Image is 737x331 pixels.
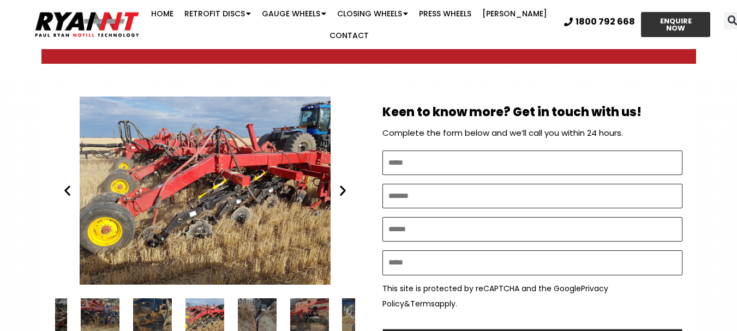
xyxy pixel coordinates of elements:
a: Terms [410,298,435,309]
h2: Keen to know more? Get in touch with us! [382,105,682,121]
a: [PERSON_NAME] [477,3,553,25]
div: 17 / 34 [55,97,355,285]
div: Slides [55,97,355,285]
div: RYAN NT Retrofit Double Discs. no till cropping [55,97,355,285]
p: This site is protected by reCAPTCHA and the Google & apply. [382,281,682,311]
a: Closing Wheels [332,3,414,25]
a: ENQUIRE NOW [641,12,711,37]
a: Press Wheels [414,3,477,25]
a: Privacy Policy [382,283,608,309]
p: Complete the form below and we’ll call you within 24 hours. [382,125,682,141]
a: Home [146,3,179,25]
span: 1800 792 668 [576,17,635,26]
div: Previous slide [61,184,74,197]
a: 1800 792 668 [564,17,635,26]
nav: Menu [143,3,556,46]
a: Contact [324,25,374,46]
a: Gauge Wheels [256,3,332,25]
span: ENQUIRE NOW [651,17,701,32]
div: Next slide [336,184,350,197]
img: Ryan NT logo [33,8,142,41]
a: Retrofit Discs [179,3,256,25]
